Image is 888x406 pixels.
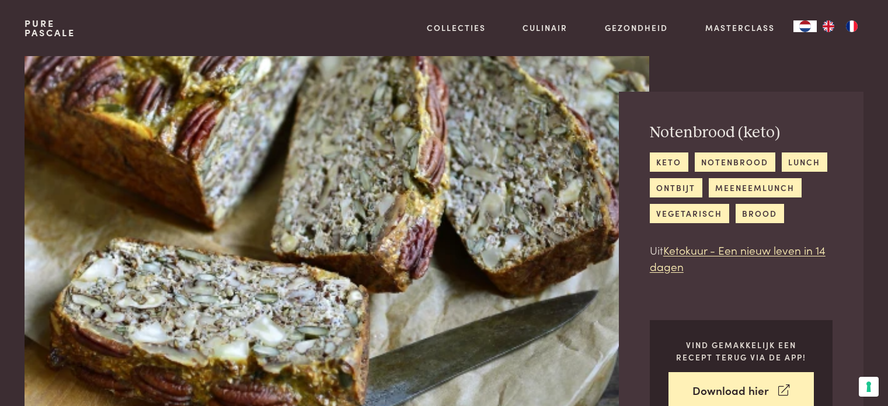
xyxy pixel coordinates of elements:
button: Uw voorkeuren voor toestemming voor trackingtechnologieën [859,377,879,397]
div: Language [793,20,817,32]
h2: Notenbrood (keto) [650,123,833,143]
a: brood [736,204,784,223]
aside: Language selected: Nederlands [793,20,863,32]
a: Collecties [427,22,486,34]
a: Gezondheid [605,22,668,34]
a: vegetarisch [650,204,729,223]
a: EN [817,20,840,32]
ul: Language list [817,20,863,32]
a: Masterclass [705,22,775,34]
p: Uit [650,242,833,275]
a: NL [793,20,817,32]
p: Vind gemakkelijk een recept terug via de app! [668,339,814,363]
a: PurePascale [25,19,75,37]
a: ontbijt [650,178,702,197]
a: lunch [782,152,827,172]
a: keto [650,152,688,172]
a: Ketokuur - Een nieuw leven in 14 dagen [650,242,826,275]
a: Culinair [523,22,567,34]
a: FR [840,20,863,32]
a: notenbrood [695,152,775,172]
a: meeneemlunch [709,178,802,197]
